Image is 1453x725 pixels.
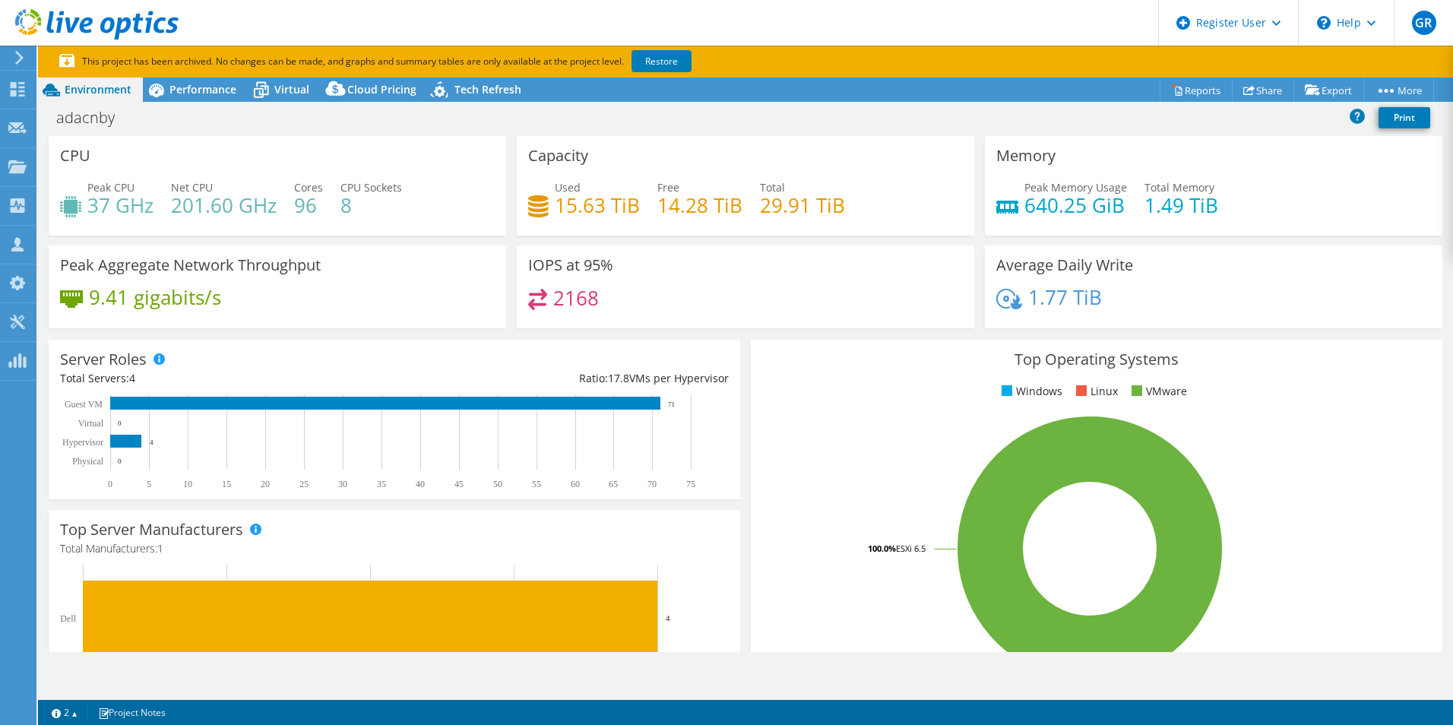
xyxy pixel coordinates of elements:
div: Ratio: VMs per Hypervisor [394,370,729,387]
span: Cloud Pricing [347,82,416,97]
text: Dell [60,613,76,624]
a: Share [1232,78,1294,102]
span: GR [1412,11,1436,35]
a: Reports [1160,78,1233,102]
h4: Total Manufacturers: [60,540,729,557]
text: 10 [183,479,192,489]
h4: 14.28 TiB [657,197,742,214]
h4: 1.49 TiB [1144,197,1218,214]
span: Peak CPU [87,180,135,195]
span: Net CPU [171,180,213,195]
h3: Top Operating Systems [762,351,1431,368]
tspan: ESXi 6.5 [896,543,926,554]
h4: 8 [340,197,402,214]
span: Free [657,180,679,195]
h3: Top Server Manufacturers [60,521,243,538]
a: Export [1293,78,1364,102]
h4: 37 GHz [87,197,154,214]
text: 25 [299,479,309,489]
h3: Average Daily Write [996,257,1133,274]
span: Total [760,180,785,195]
h3: CPU [60,147,90,164]
span: 1 [157,541,163,556]
text: 60 [571,479,580,489]
h4: 201.60 GHz [171,197,277,214]
p: This project has been archived. No changes can be made, and graphs and summary tables are only av... [59,53,804,70]
text: 45 [454,479,464,489]
h4: 1.77 TiB [1028,289,1102,306]
h1: adacnby [49,109,138,126]
text: 4 [666,613,670,622]
text: Hypervisor [62,437,103,448]
text: 71 [668,400,675,408]
li: VMware [1128,383,1187,400]
text: Virtual [78,418,104,429]
span: 17.8 [608,371,629,385]
h4: 2168 [553,290,599,306]
li: Linux [1072,383,1118,400]
span: Peak Memory Usage [1024,180,1127,195]
span: Tech Refresh [454,82,521,97]
div: Total Servers: [60,370,394,387]
span: Environment [65,82,131,97]
text: Guest VM [65,399,103,410]
h3: Peak Aggregate Network Throughput [60,257,321,274]
text: 65 [609,479,618,489]
a: Print [1379,107,1430,128]
text: 5 [147,479,151,489]
text: 0 [118,457,122,465]
span: 4 [129,371,135,385]
h4: 640.25 GiB [1024,197,1127,214]
h3: Memory [996,147,1056,164]
h3: IOPS at 95% [528,257,613,274]
text: 0 [118,419,122,427]
span: Virtual [274,82,309,97]
tspan: 100.0% [868,543,896,554]
h4: 96 [294,197,323,214]
text: 35 [377,479,386,489]
text: 0 [108,479,112,489]
h3: Server Roles [60,351,147,368]
a: 2 [41,703,88,722]
text: 4 [150,438,154,446]
a: Restore [632,50,692,72]
span: Total Memory [1144,180,1214,195]
li: Windows [998,383,1062,400]
a: Project Notes [87,703,176,722]
text: 30 [338,479,347,489]
span: Performance [169,82,236,97]
text: 15 [222,479,231,489]
h4: 15.63 TiB [555,197,640,214]
text: 75 [686,479,695,489]
text: Physical [72,456,103,467]
text: 55 [532,479,541,489]
text: 40 [416,479,425,489]
text: 50 [493,479,502,489]
span: CPU Sockets [340,180,402,195]
text: 20 [261,479,270,489]
h4: 29.91 TiB [760,197,845,214]
text: 70 [647,479,657,489]
span: Cores [294,180,323,195]
span: Used [555,180,581,195]
a: More [1363,78,1434,102]
h3: Capacity [528,147,588,164]
h4: 9.41 gigabits/s [89,289,221,306]
svg: \n [1317,16,1331,30]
